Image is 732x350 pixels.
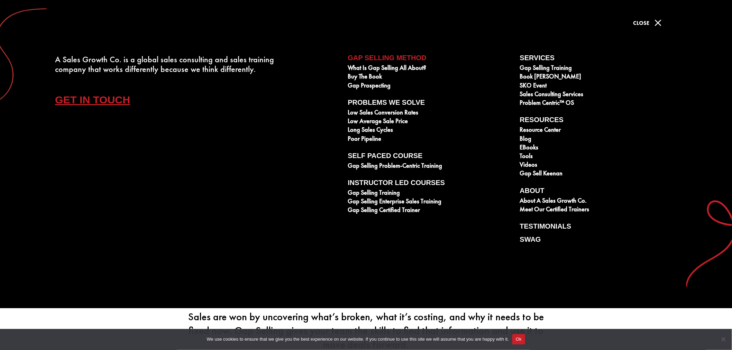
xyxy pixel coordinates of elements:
span: We use cookies to ensure that we give you the best experience on our website. If you continue to ... [207,336,509,343]
a: Gap Selling Training [520,64,684,73]
div: A Sales Growth Co. is a global sales consulting and sales training company that works differently... [55,55,275,74]
a: eBooks [520,144,684,153]
a: Problem Centric™ OS [520,99,684,108]
a: Buy The Book [348,73,512,82]
a: Videos [520,161,684,170]
a: Services [520,54,684,64]
a: Sales Consulting Services [520,91,684,99]
a: Resources [520,116,684,126]
a: Book [PERSON_NAME] [520,73,684,82]
a: Meet our Certified Trainers [520,206,684,214]
a: Problems We Solve [348,99,512,109]
a: Self Paced Course [348,152,512,162]
button: Ok [512,334,525,344]
span: M [651,16,665,30]
a: Low Average Sale Price [348,118,512,126]
a: Gap Selling Certified Trainer [348,206,512,215]
a: Poor Pipeline [348,135,512,144]
a: Gap Selling Problem-Centric Training [348,162,512,171]
a: Testimonials [520,222,684,233]
a: About [520,187,684,197]
a: Gap Selling Enterprise Sales Training [348,198,512,206]
a: Gap Sell Keenan [520,170,684,178]
span: No [720,336,727,343]
a: Blog [520,135,684,144]
a: Get In Touch [55,88,141,112]
a: Long Sales Cycles [348,126,512,135]
a: About A Sales Growth Co. [520,197,684,206]
a: Low Sales Conversion Rates [348,109,512,118]
a: What is Gap Selling all about? [348,64,512,73]
a: SKO Event [520,82,684,91]
a: Gap Prospecting [348,82,512,91]
span: Close [633,19,649,27]
a: Tools [520,153,684,161]
a: Gap Selling Method [348,54,512,64]
a: Instructor Led Courses [348,179,512,189]
a: Swag [520,236,684,246]
a: Resource Center [520,126,684,135]
a: Gap Selling Training [348,189,512,198]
